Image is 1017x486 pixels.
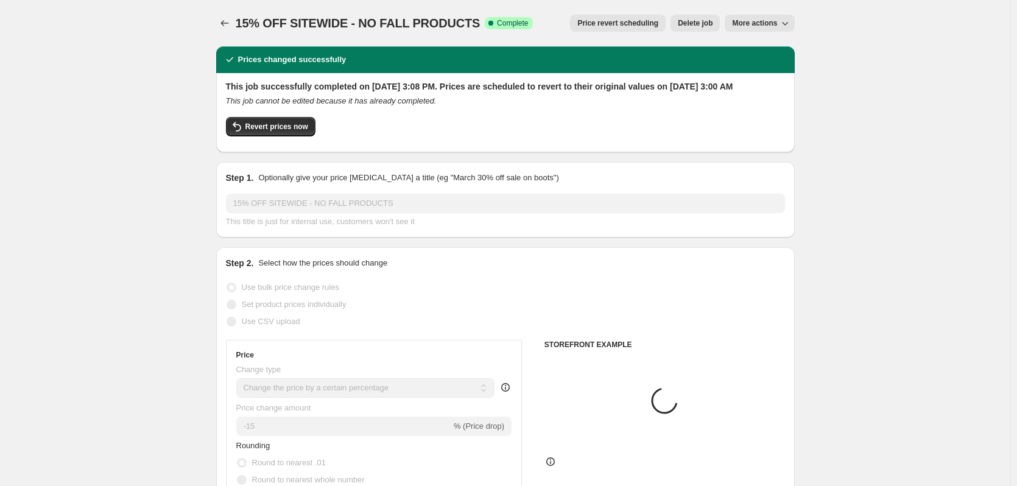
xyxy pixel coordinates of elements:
span: This title is just for internal use, customers won't see it [226,217,415,226]
span: Price change amount [236,403,311,412]
h3: Price [236,350,254,360]
h2: Step 1. [226,172,254,184]
span: % (Price drop) [454,421,504,431]
span: More actions [732,18,777,28]
h6: STOREFRONT EXAMPLE [544,340,785,350]
span: Delete job [678,18,713,28]
span: Use CSV upload [242,317,300,326]
p: Optionally give your price [MEDICAL_DATA] a title (eg "March 30% off sale on boots") [258,172,558,184]
h2: This job successfully completed on [DATE] 3:08 PM. Prices are scheduled to revert to their origin... [226,80,785,93]
i: This job cannot be edited because it has already completed. [226,96,437,105]
span: Change type [236,365,281,374]
span: Complete [497,18,528,28]
span: Use bulk price change rules [242,283,339,292]
h2: Step 2. [226,257,254,269]
div: help [499,381,512,393]
span: Set product prices individually [242,300,347,309]
span: 15% OFF SITEWIDE - NO FALL PRODUCTS [236,16,480,30]
input: 30% off holiday sale [226,194,785,213]
span: Revert prices now [245,122,308,132]
button: Delete job [670,15,720,32]
button: More actions [725,15,794,32]
button: Revert prices now [226,117,315,136]
button: Price change jobs [216,15,233,32]
h2: Prices changed successfully [238,54,347,66]
span: Round to nearest .01 [252,458,326,467]
span: Price revert scheduling [577,18,658,28]
span: Rounding [236,441,270,450]
input: -15 [236,417,451,436]
p: Select how the prices should change [258,257,387,269]
button: Price revert scheduling [570,15,666,32]
span: Round to nearest whole number [252,475,365,484]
